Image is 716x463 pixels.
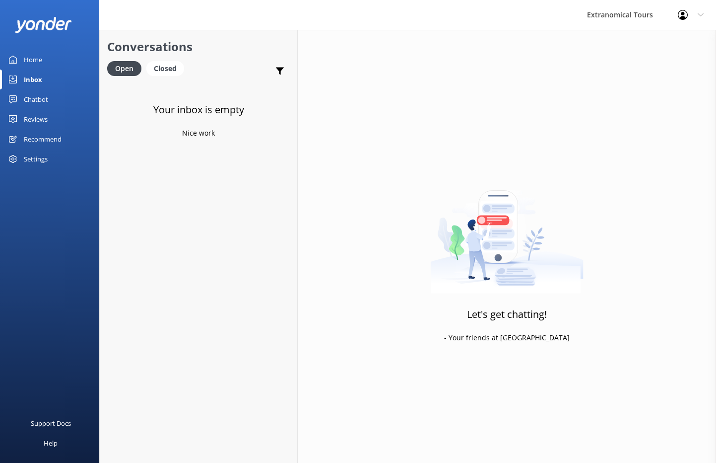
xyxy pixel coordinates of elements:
h3: Let's get chatting! [467,307,547,322]
p: - Your friends at [GEOGRAPHIC_DATA] [444,332,570,343]
h3: Your inbox is empty [153,102,244,118]
div: Chatbot [24,89,48,109]
img: yonder-white-logo.png [15,17,72,33]
div: Closed [146,61,184,76]
img: artwork of a man stealing a conversation from at giant smartphone [430,169,584,294]
div: Support Docs [31,413,71,433]
a: Closed [146,63,189,74]
div: Inbox [24,70,42,89]
div: Reviews [24,109,48,129]
div: Settings [24,149,48,169]
p: Nice work [182,128,215,139]
a: Open [107,63,146,74]
div: Home [24,50,42,70]
div: Help [44,433,58,453]
div: Recommend [24,129,62,149]
h2: Conversations [107,37,290,56]
div: Open [107,61,141,76]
